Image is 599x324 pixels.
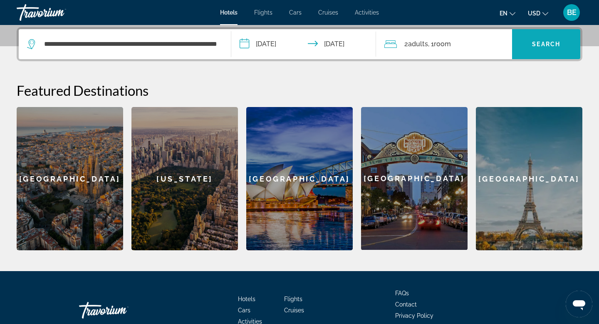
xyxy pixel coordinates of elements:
[566,291,592,317] iframe: Button to launch messaging window
[231,29,376,59] button: Check-in date: Dec 23, 2025 Check-out date: Dec 27, 2025
[404,38,428,50] span: 2
[434,40,451,48] span: Room
[220,9,238,16] a: Hotels
[567,8,577,17] span: BE
[355,9,379,16] a: Activities
[254,9,272,16] a: Flights
[19,29,580,59] div: Search widget
[428,38,451,50] span: , 1
[528,7,548,19] button: Change currency
[528,10,540,17] span: USD
[284,307,304,314] a: Cruises
[284,296,302,302] a: Flights
[17,82,582,99] h2: Featured Destinations
[408,40,428,48] span: Adults
[238,307,250,314] a: Cars
[561,4,582,21] button: User Menu
[17,107,123,250] a: [GEOGRAPHIC_DATA]
[532,41,560,47] span: Search
[318,9,338,16] a: Cruises
[246,107,353,250] a: [GEOGRAPHIC_DATA]
[289,9,302,16] a: Cars
[376,29,512,59] button: Travelers: 2 adults, 0 children
[500,7,515,19] button: Change language
[395,290,409,297] a: FAQs
[361,107,468,250] a: [GEOGRAPHIC_DATA]
[131,107,238,250] a: [US_STATE]
[476,107,582,250] a: [GEOGRAPHIC_DATA]
[79,298,162,323] a: Travorium
[395,312,433,319] a: Privacy Policy
[512,29,580,59] button: Search
[238,296,255,302] a: Hotels
[395,301,417,308] a: Contact
[17,2,100,23] a: Travorium
[500,10,507,17] span: en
